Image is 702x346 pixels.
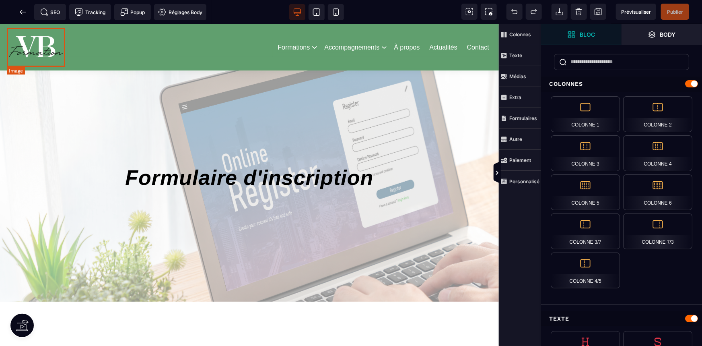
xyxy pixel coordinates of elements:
div: Colonne 4 [623,135,692,171]
span: Paiement [499,150,541,171]
a: Accompagnements [324,18,379,29]
span: Publier [667,9,683,15]
span: Personnalisé [499,171,541,192]
span: Voir mobile [328,4,344,20]
span: Voir tablette [309,4,325,20]
span: Voir les composants [461,4,478,20]
span: Médias [499,66,541,87]
span: Formulaires [499,108,541,129]
span: Afficher les vues [541,161,549,185]
a: À propos [394,18,420,29]
div: Colonne 1 [551,96,620,132]
span: Prévisualiser [621,9,651,15]
strong: Paiement [509,157,531,163]
img: 86a4aa658127570b91344bfc39bbf4eb_Blanc_sur_fond_vert.png [7,4,66,43]
div: Colonne 4/5 [551,253,620,288]
strong: Autre [509,136,522,142]
strong: Extra [509,94,521,100]
span: Retour [15,4,31,20]
span: Rétablir [526,4,542,20]
a: Contact [467,18,489,29]
span: Métadata SEO [34,4,66,20]
span: Enregistrer [590,4,606,20]
strong: Colonnes [509,31,531,37]
strong: Texte [509,52,522,58]
span: Importer [552,4,568,20]
span: Extra [499,87,541,108]
div: Colonne 5 [551,174,620,210]
div: Colonne 3/7 [551,213,620,249]
span: Nettoyage [571,4,587,20]
div: Colonnes [541,77,702,91]
span: Enregistrer le contenu [661,4,689,20]
div: Colonne 7/3 [623,213,692,249]
div: Colonne 6 [623,174,692,210]
div: Texte [541,311,702,326]
span: Code de suivi [69,4,111,20]
span: Favicon [154,4,206,20]
span: Voir bureau [289,4,305,20]
div: Colonne 3 [551,135,620,171]
strong: Bloc [580,31,595,37]
strong: Body [660,31,676,37]
span: Autre [499,129,541,150]
strong: Formulaires [509,115,537,121]
span: Aperçu [616,4,656,20]
a: Formations [278,18,310,29]
a: Actualités [429,18,457,29]
strong: Personnalisé [509,178,539,184]
span: Créer une alerte modale [114,4,151,20]
span: Capture d'écran [481,4,497,20]
span: Réglages Body [158,8,202,16]
span: Ouvrir les blocs [541,24,622,45]
span: SEO [40,8,60,16]
span: Texte [499,45,541,66]
span: Défaire [506,4,523,20]
strong: Médias [509,73,526,79]
span: Tracking [75,8,105,16]
div: Colonne 2 [623,96,692,132]
span: Formulaire d'inscription [125,142,373,165]
span: Colonnes [499,24,541,45]
span: Ouvrir les calques [622,24,702,45]
span: Popup [120,8,145,16]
